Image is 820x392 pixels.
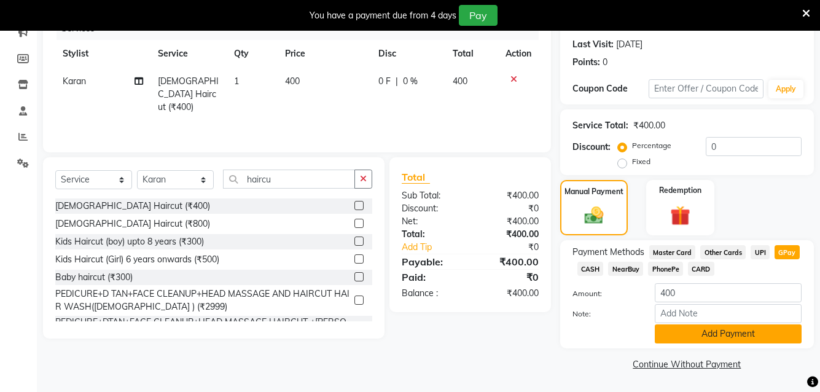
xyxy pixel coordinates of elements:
[633,119,665,132] div: ₹400.00
[563,358,811,371] a: Continue Without Payment
[470,189,547,202] div: ₹400.00
[632,140,671,151] label: Percentage
[227,40,278,68] th: Qty
[55,253,219,266] div: Kids Haircut (Girl) 6 years onwards (₹500)
[775,245,800,259] span: GPay
[655,283,802,302] input: Amount
[371,40,445,68] th: Disc
[234,76,239,87] span: 1
[470,202,547,215] div: ₹0
[63,76,86,87] span: Karan
[470,254,547,269] div: ₹400.00
[278,40,371,68] th: Price
[572,141,611,154] div: Discount:
[392,202,470,215] div: Discount:
[648,262,683,276] span: PhonePe
[392,254,470,269] div: Payable:
[396,75,398,88] span: |
[453,76,467,87] span: 400
[579,205,609,227] img: _cash.svg
[470,215,547,228] div: ₹400.00
[55,316,349,342] div: PEDICURE+DTAN+FACE CLEANUP+HEAD MASSAGE HAIRCUT +[PERSON_NAME] TRIM([DEMOGRAPHIC_DATA]) (₹2999)
[572,82,649,95] div: Coupon Code
[223,170,355,189] input: Search or Scan
[572,38,614,51] div: Last Visit:
[616,38,642,51] div: [DATE]
[55,200,210,213] div: [DEMOGRAPHIC_DATA] Haircut (₹400)
[572,119,628,132] div: Service Total:
[751,245,770,259] span: UPI
[664,203,697,229] img: _gift.svg
[563,308,646,319] label: Note:
[470,287,547,300] div: ₹400.00
[158,76,219,112] span: [DEMOGRAPHIC_DATA] Haircut (₹400)
[392,270,470,284] div: Paid:
[378,75,391,88] span: 0 F
[655,324,802,343] button: Add Payment
[55,218,210,230] div: [DEMOGRAPHIC_DATA] Haircut (₹800)
[655,304,802,323] input: Add Note
[649,79,763,98] input: Enter Offer / Coupon Code
[402,171,430,184] span: Total
[445,40,498,68] th: Total
[632,156,650,167] label: Fixed
[498,40,539,68] th: Action
[470,228,547,241] div: ₹400.00
[483,241,547,254] div: ₹0
[55,271,133,284] div: Baby haircut (₹300)
[470,270,547,284] div: ₹0
[55,288,349,313] div: PEDICURE+D TAN+FACE CLEANUP+HEAD MASSAGE AND HAIRCUT HAIR WASH([DEMOGRAPHIC_DATA] ) (₹2999)
[564,186,623,197] label: Manual Payment
[392,228,470,241] div: Total:
[577,262,604,276] span: CASH
[392,241,483,254] a: Add Tip
[608,262,643,276] span: NearBuy
[55,40,150,68] th: Stylist
[700,245,746,259] span: Other Cards
[649,245,696,259] span: Master Card
[403,75,418,88] span: 0 %
[150,40,227,68] th: Service
[659,185,701,196] label: Redemption
[392,189,470,202] div: Sub Total:
[55,235,204,248] div: Kids Haircut (boy) upto 8 years (₹300)
[392,215,470,228] div: Net:
[459,5,498,26] button: Pay
[392,287,470,300] div: Balance :
[563,288,646,299] label: Amount:
[688,262,714,276] span: CARD
[285,76,300,87] span: 400
[572,246,644,259] span: Payment Methods
[603,56,607,69] div: 0
[768,80,803,98] button: Apply
[310,9,456,22] div: You have a payment due from 4 days
[572,56,600,69] div: Points:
